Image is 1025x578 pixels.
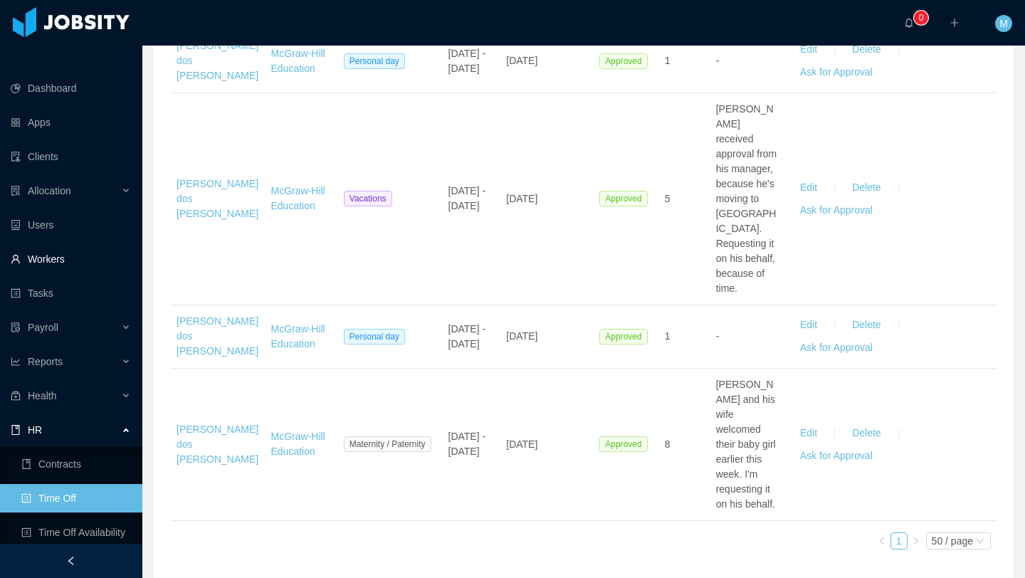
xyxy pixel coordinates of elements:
[716,379,776,510] span: [PERSON_NAME] and his wife welcomed their baby girl earlier this week. I'm requesting it on his b...
[448,48,486,74] span: [DATE] - [DATE]
[506,193,537,204] span: [DATE]
[716,103,777,294] span: [PERSON_NAME] received approval from his manager, because he's moving to [GEOGRAPHIC_DATA]. Reque...
[976,537,984,547] i: icon: down
[177,178,258,219] a: [PERSON_NAME] dos [PERSON_NAME]
[448,431,486,457] span: [DATE] - [DATE]
[599,436,647,452] span: Approved
[271,185,325,211] a: McGraw-Hill Education
[28,185,71,196] span: Allocation
[665,55,671,66] span: 1
[344,329,405,345] span: Personal day
[11,108,131,137] a: icon: appstoreApps
[11,279,131,308] a: icon: profileTasks
[11,322,21,332] i: icon: file-protect
[344,191,392,206] span: Vacations
[66,556,76,566] i: icon: left
[28,424,42,436] span: HR
[11,211,131,239] a: icon: robotUsers
[271,431,325,457] a: McGraw-Hill Education
[789,314,829,337] button: Edit
[789,38,829,61] button: Edit
[506,330,537,342] span: [DATE]
[841,314,892,337] button: Delete
[789,337,884,359] button: Ask for Approval
[344,436,431,452] span: Maternity / Paternity
[716,55,720,66] span: -
[665,330,671,342] span: 1
[11,186,21,196] i: icon: solution
[599,53,647,69] span: Approved
[599,329,647,345] span: Approved
[177,315,258,357] a: [PERSON_NAME] dos [PERSON_NAME]
[11,391,21,401] i: icon: medicine-box
[11,74,131,103] a: icon: pie-chartDashboard
[506,55,537,66] span: [DATE]
[21,484,131,513] a: icon: profileTime Off
[448,185,486,211] span: [DATE] - [DATE]
[448,323,486,350] span: [DATE] - [DATE]
[890,532,908,550] li: 1
[177,424,258,465] a: [PERSON_NAME] dos [PERSON_NAME]
[873,532,890,550] li: Previous Page
[28,322,58,333] span: Payroll
[177,40,258,81] a: [PERSON_NAME] dos [PERSON_NAME]
[878,537,886,545] i: icon: left
[665,438,671,450] span: 8
[891,533,907,549] a: 1
[21,450,131,478] a: icon: bookContracts
[11,245,131,273] a: icon: userWorkers
[11,142,131,171] a: icon: auditClients
[789,421,829,444] button: Edit
[789,61,884,84] button: Ask for Approval
[11,357,21,367] i: icon: line-chart
[28,390,56,401] span: Health
[271,48,325,74] a: McGraw-Hill Education
[11,425,21,435] i: icon: book
[908,532,925,550] li: Next Page
[599,191,647,206] span: Approved
[841,421,892,444] button: Delete
[912,537,920,545] i: icon: right
[28,356,63,367] span: Reports
[999,15,1008,32] span: M
[789,444,884,467] button: Ask for Approval
[932,533,973,549] div: 50 / page
[506,438,537,450] span: [DATE]
[271,323,325,350] a: McGraw-Hill Education
[344,53,405,69] span: Personal day
[789,176,829,199] button: Edit
[789,199,884,221] button: Ask for Approval
[21,518,131,547] a: icon: profileTime Off Availability
[841,176,892,199] button: Delete
[716,330,720,342] span: -
[841,38,892,61] button: Delete
[665,193,671,204] span: 5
